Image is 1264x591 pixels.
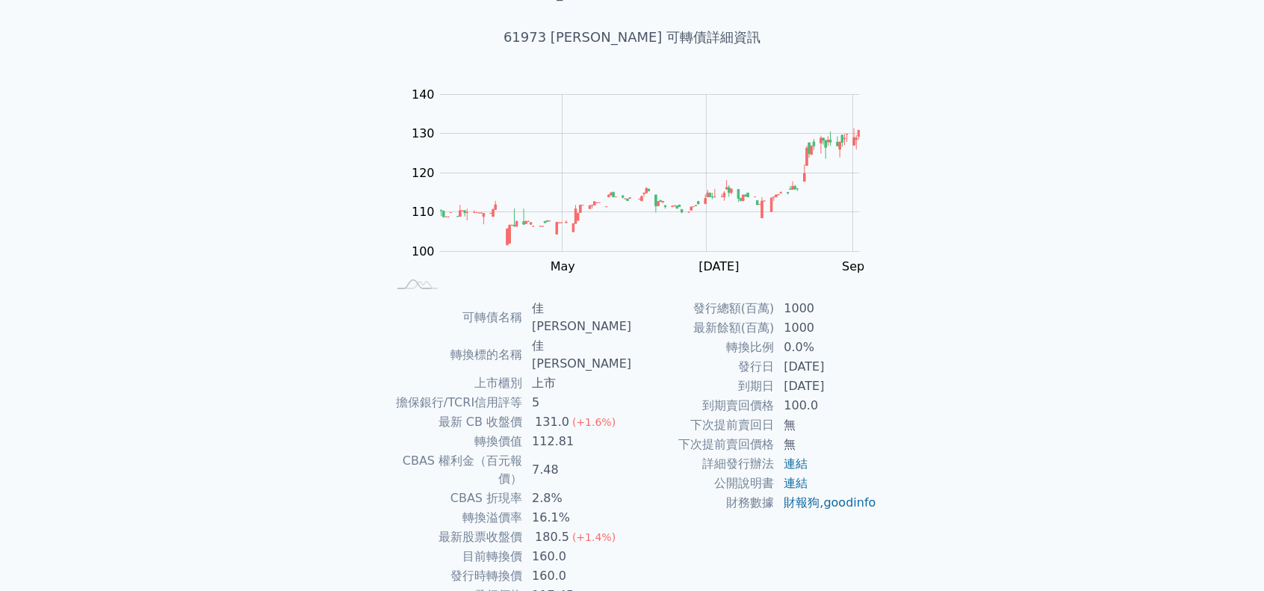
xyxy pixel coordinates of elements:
td: , [775,493,877,513]
span: (+1.4%) [572,531,616,543]
td: 上市櫃別 [387,374,523,393]
td: [DATE] [775,357,877,377]
td: 最新 CB 收盤價 [387,412,523,432]
td: CBAS 權利金（百元報價） [387,451,523,489]
td: 7.48 [523,451,632,489]
td: 到期日 [632,377,775,396]
td: 最新餘額(百萬) [632,318,775,338]
td: 上市 [523,374,632,393]
td: 擔保銀行/TCRI信用評等 [387,393,523,412]
td: 112.81 [523,432,632,451]
td: 到期賣回價格 [632,396,775,415]
tspan: 120 [412,166,435,180]
a: 連結 [784,476,808,490]
td: 無 [775,415,877,435]
td: 下次提前賣回價格 [632,435,775,454]
td: 1000 [775,318,877,338]
a: 財報狗 [784,495,820,510]
td: 最新股票收盤價 [387,527,523,547]
td: 轉換溢價率 [387,508,523,527]
td: 佳[PERSON_NAME] [523,299,632,336]
td: 160.0 [523,547,632,566]
tspan: 100 [412,244,435,259]
td: 16.1% [523,508,632,527]
td: 佳[PERSON_NAME] [523,336,632,374]
a: goodinfo [823,495,876,510]
td: 轉換比例 [632,338,775,357]
tspan: Sep [842,259,864,273]
td: 詳細發行辦法 [632,454,775,474]
td: 發行總額(百萬) [632,299,775,318]
td: 2.8% [523,489,632,508]
g: Chart [404,87,882,273]
td: 1000 [775,299,877,318]
td: 5 [523,393,632,412]
td: CBAS 折現率 [387,489,523,508]
td: [DATE] [775,377,877,396]
span: (+1.6%) [572,416,616,428]
td: 目前轉換價 [387,547,523,566]
tspan: 110 [412,205,435,219]
td: 財務數據 [632,493,775,513]
td: 可轉債名稱 [387,299,523,336]
td: 發行日 [632,357,775,377]
tspan: 130 [412,126,435,140]
td: 0.0% [775,338,877,357]
tspan: 140 [412,87,435,102]
td: 160.0 [523,566,632,586]
tspan: [DATE] [698,259,739,273]
td: 無 [775,435,877,454]
td: 轉換價值 [387,432,523,451]
a: 連結 [784,457,808,471]
td: 100.0 [775,396,877,415]
tspan: May [551,259,575,273]
h1: 61973 [PERSON_NAME] 可轉債詳細資訊 [369,27,895,48]
div: 131.0 [532,413,572,431]
td: 發行時轉換價 [387,566,523,586]
td: 下次提前賣回日 [632,415,775,435]
td: 轉換標的名稱 [387,336,523,374]
td: 公開說明書 [632,474,775,493]
div: 180.5 [532,528,572,546]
